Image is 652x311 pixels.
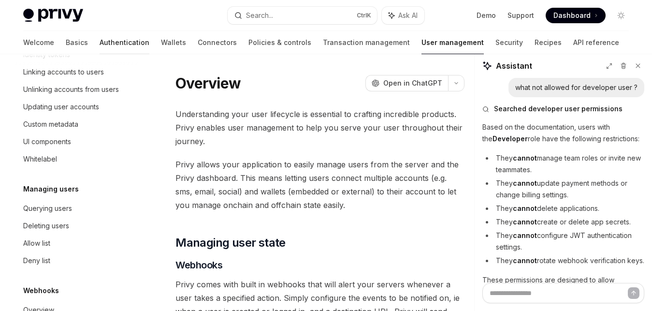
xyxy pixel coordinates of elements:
[513,154,537,162] strong: cannot
[515,83,638,92] div: what not allowed for developer user ?
[482,178,644,201] li: They update payment methods or change billing settings.
[553,11,591,20] span: Dashboard
[23,136,71,148] div: UI components
[175,107,464,148] span: Understanding your user lifecycle is essential to crafting incredible products. Privy enables use...
[23,183,79,195] h5: Managing users
[482,203,644,214] li: They delete applications.
[513,231,537,239] strong: cannot
[15,63,139,81] a: Linking accounts to users
[573,31,619,54] a: API reference
[482,104,644,114] button: Searched developer user permissions
[383,78,442,88] span: Open in ChatGPT
[495,31,523,54] a: Security
[513,204,537,212] strong: cannot
[535,31,562,54] a: Recipes
[477,11,496,20] a: Demo
[23,220,69,232] div: Deleting users
[175,74,241,92] h1: Overview
[482,255,644,267] li: They rotate webhook verification keys.
[613,8,629,23] button: Toggle dark mode
[513,179,537,187] strong: cannot
[23,31,54,54] a: Welcome
[23,118,78,130] div: Custom metadata
[23,9,83,22] img: light logo
[15,217,139,235] a: Deleting users
[546,8,606,23] a: Dashboard
[66,31,88,54] a: Basics
[365,75,448,91] button: Open in ChatGPT
[496,60,532,72] span: Assistant
[198,31,237,54] a: Connectors
[23,203,72,214] div: Querying users
[494,104,623,114] span: Searched developer user permissions
[15,252,139,269] a: Deny list
[175,235,286,251] span: Managing user state
[175,258,222,272] span: Webhooks
[15,150,139,168] a: Whitelabel
[248,31,311,54] a: Policies & controls
[228,7,377,24] button: Search...CtrlK
[15,116,139,133] a: Custom metadata
[482,152,644,176] li: They manage team roles or invite new teammates.
[23,66,104,78] div: Linking accounts to users
[23,255,50,267] div: Deny list
[23,285,59,296] h5: Webhooks
[23,153,57,165] div: Whitelabel
[23,84,119,95] div: Unlinking accounts from users
[161,31,186,54] a: Wallets
[100,31,149,54] a: Authentication
[246,10,273,21] div: Search...
[15,200,139,217] a: Querying users
[482,216,644,228] li: They create or delete app secrets.
[175,158,464,212] span: Privy allows your application to easily manage users from the server and the Privy dashboard. Thi...
[23,101,99,113] div: Updating user accounts
[507,11,534,20] a: Support
[482,121,644,145] p: Based on the documentation, users with the role have the following restrictions:
[482,230,644,253] li: They configure JWT authentication settings.
[493,134,528,143] strong: Developer
[421,31,484,54] a: User management
[398,11,418,20] span: Ask AI
[382,7,424,24] button: Ask AI
[23,237,50,249] div: Allow list
[15,235,139,252] a: Allow list
[323,31,410,54] a: Transaction management
[628,287,639,299] button: Send message
[15,98,139,116] a: Updating user accounts
[513,256,537,265] strong: cannot
[513,218,537,226] strong: cannot
[15,133,139,150] a: UI components
[15,81,139,98] a: Unlinking accounts from users
[357,12,371,19] span: Ctrl K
